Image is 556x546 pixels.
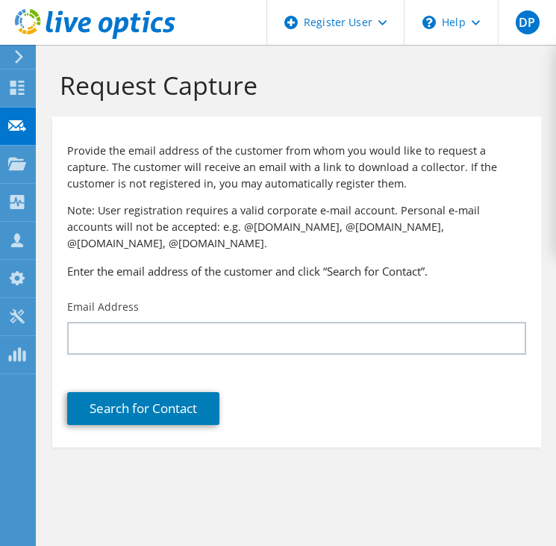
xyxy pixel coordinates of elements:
[67,392,219,425] a: Search for Contact
[60,69,526,101] h1: Request Capture
[67,263,526,279] h3: Enter the email address of the customer and click “Search for Contact”.
[422,16,436,29] svg: \n
[67,300,139,314] label: Email Address
[516,10,540,34] span: DP
[67,202,526,252] p: Note: User registration requires a valid corporate e-mail account. Personal e-mail accounts will ...
[67,143,526,192] p: Provide the email address of the customer from whom you would like to request a capture. The cust...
